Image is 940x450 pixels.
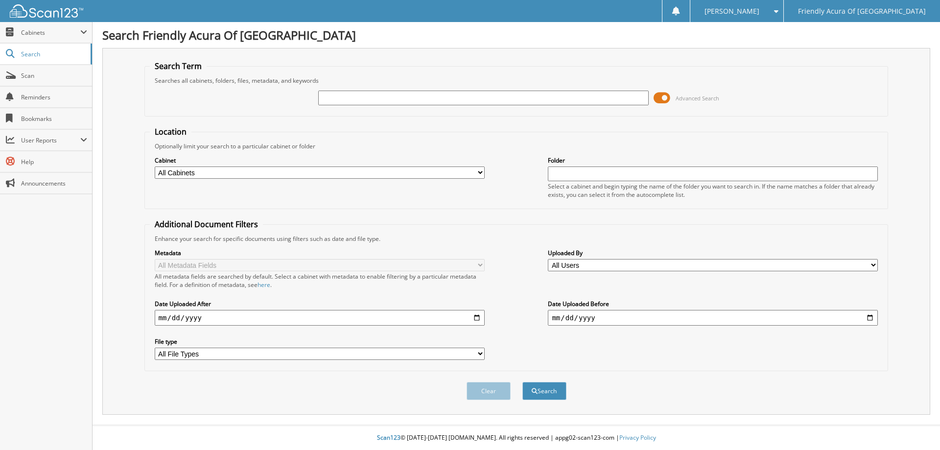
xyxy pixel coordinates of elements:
div: Optionally limit your search to a particular cabinet or folder [150,142,883,150]
div: Select a cabinet and begin typing the name of the folder you want to search in. If the name match... [548,182,878,199]
span: Bookmarks [21,115,87,123]
span: Friendly Acura Of [GEOGRAPHIC_DATA] [798,8,926,14]
span: User Reports [21,136,80,144]
span: [PERSON_NAME] [705,8,759,14]
label: Folder [548,156,878,165]
span: Search [21,50,86,58]
span: Help [21,158,87,166]
input: end [548,310,878,326]
a: here [258,281,270,289]
label: Date Uploaded Before [548,300,878,308]
span: Scan123 [377,433,400,442]
img: scan123-logo-white.svg [10,4,83,18]
button: Clear [467,382,511,400]
label: Cabinet [155,156,485,165]
label: File type [155,337,485,346]
span: Scan [21,71,87,80]
legend: Additional Document Filters [150,219,263,230]
div: All metadata fields are searched by default. Select a cabinet with metadata to enable filtering b... [155,272,485,289]
label: Uploaded By [548,249,878,257]
label: Date Uploaded After [155,300,485,308]
h1: Search Friendly Acura Of [GEOGRAPHIC_DATA] [102,27,930,43]
label: Metadata [155,249,485,257]
legend: Location [150,126,191,137]
div: Enhance your search for specific documents using filters such as date and file type. [150,235,883,243]
span: Advanced Search [676,95,719,102]
span: Cabinets [21,28,80,37]
div: © [DATE]-[DATE] [DOMAIN_NAME]. All rights reserved | appg02-scan123-com | [93,426,940,450]
legend: Search Term [150,61,207,71]
div: Searches all cabinets, folders, files, metadata, and keywords [150,76,883,85]
a: Privacy Policy [619,433,656,442]
span: Reminders [21,93,87,101]
span: Announcements [21,179,87,188]
button: Search [522,382,566,400]
input: start [155,310,485,326]
iframe: Chat Widget [891,403,940,450]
